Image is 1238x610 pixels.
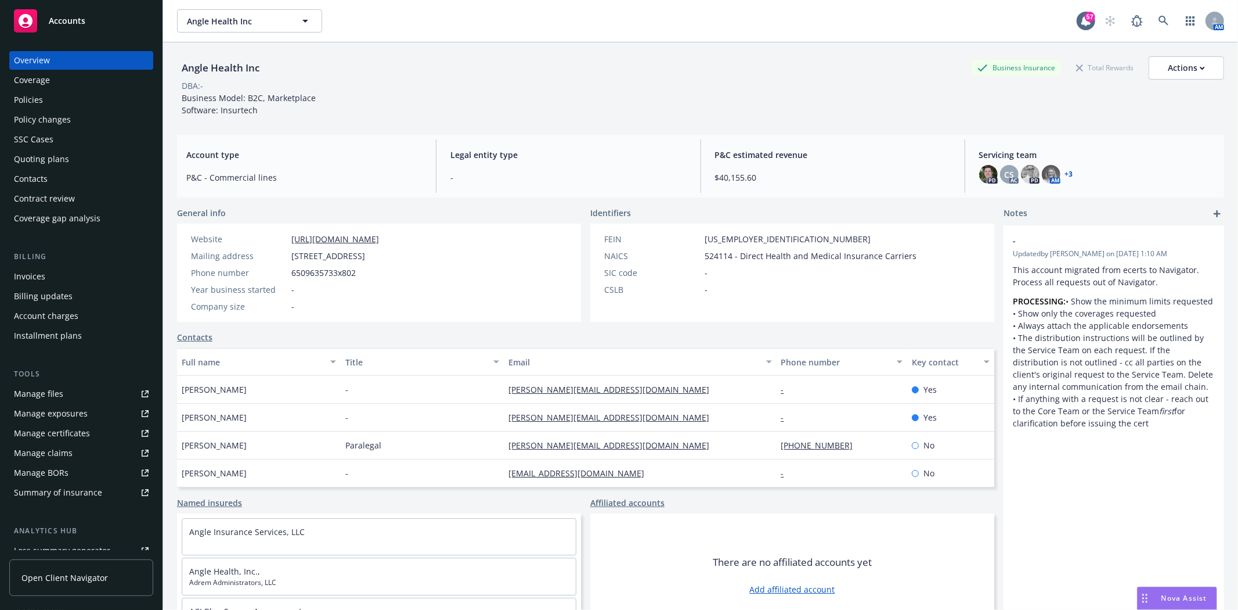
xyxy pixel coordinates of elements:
[1152,9,1175,33] a: Search
[1004,168,1014,181] span: CS
[177,9,322,33] button: Angle Health Inc
[9,483,153,502] a: Summary of insurance
[177,348,341,376] button: Full name
[1201,235,1215,249] a: remove
[923,411,937,424] span: Yes
[14,404,88,423] div: Manage exposures
[1004,225,1224,439] div: -Updatedby [PERSON_NAME] on [DATE] 1:10 AMThis account migrated from ecerts to Navigator. Process...
[1159,406,1174,417] em: first
[345,467,348,479] span: -
[14,71,50,89] div: Coverage
[1161,593,1207,603] span: Nova Assist
[14,51,50,70] div: Overview
[182,92,316,116] span: Business Model: B2C, Marketplace Software: Insurtech
[9,444,153,462] a: Manage claims
[9,110,153,129] a: Policy changes
[49,16,85,26] span: Accounts
[781,440,862,451] a: [PHONE_NUMBER]
[450,149,686,161] span: Legal entity type
[705,267,708,279] span: -
[182,467,247,479] span: [PERSON_NAME]
[291,267,356,279] span: 6509635733x802
[191,250,287,262] div: Mailing address
[9,424,153,443] a: Manage certificates
[1042,165,1060,184] img: photo
[750,583,835,595] a: Add affiliated account
[777,348,907,376] button: Phone number
[1013,296,1066,307] strong: PROCESSING:
[182,383,247,396] span: [PERSON_NAME]
[177,331,212,343] a: Contacts
[177,60,264,76] div: Angle Health Inc
[9,189,153,208] a: Contract review
[9,91,153,109] a: Policies
[923,467,934,479] span: No
[182,411,247,424] span: [PERSON_NAME]
[923,383,937,396] span: Yes
[508,412,719,423] a: [PERSON_NAME][EMAIL_ADDRESS][DOMAIN_NAME]
[191,284,287,296] div: Year business started
[14,444,73,462] div: Manage claims
[705,284,708,296] span: -
[14,385,63,403] div: Manage files
[1179,9,1202,33] a: Switch app
[923,439,934,451] span: No
[345,439,381,451] span: Paralegal
[1021,165,1040,184] img: photo
[9,170,153,188] a: Contacts
[9,51,153,70] a: Overview
[590,207,631,219] span: Identifiers
[9,150,153,168] a: Quoting plans
[182,80,203,92] div: DBA: -
[9,130,153,149] a: SSC Cases
[590,497,665,509] a: Affiliated accounts
[9,404,153,423] a: Manage exposures
[1099,9,1122,33] a: Start snowing
[191,267,287,279] div: Phone number
[705,233,871,245] span: [US_EMPLOYER_IDENTIFICATION_NUMBER]
[9,385,153,403] a: Manage files
[9,209,153,228] a: Coverage gap analysis
[1013,249,1215,259] span: Updated by [PERSON_NAME] on [DATE] 1:10 AM
[345,356,487,368] div: Title
[186,171,422,184] span: P&C - Commercial lines
[604,267,700,279] div: SIC code
[1137,587,1217,610] button: Nova Assist
[1138,587,1152,609] div: Drag to move
[781,384,793,395] a: -
[604,284,700,296] div: CSLB
[1004,207,1027,221] span: Notes
[189,577,569,588] span: Adrem Administrators, LLC
[604,250,700,262] div: NAICS
[1013,235,1185,247] span: -
[191,300,287,313] div: Company size
[14,209,100,228] div: Coverage gap analysis
[14,189,75,208] div: Contract review
[14,483,102,502] div: Summary of insurance
[1085,12,1095,22] div: 57
[972,60,1061,75] div: Business Insurance
[189,566,260,577] a: Angle Health, Inc.,
[9,464,153,482] a: Manage BORs
[14,424,90,443] div: Manage certificates
[14,541,110,560] div: Loss summary generator
[781,412,793,423] a: -
[182,439,247,451] span: [PERSON_NAME]
[191,233,287,245] div: Website
[187,15,287,27] span: Angle Health Inc
[1070,60,1139,75] div: Total Rewards
[14,464,68,482] div: Manage BORs
[1185,235,1199,249] a: edit
[9,71,153,89] a: Coverage
[508,384,719,395] a: [PERSON_NAME][EMAIL_ADDRESS][DOMAIN_NAME]
[177,497,242,509] a: Named insureds
[9,251,153,263] div: Billing
[9,368,153,380] div: Tools
[604,233,700,245] div: FEIN
[1013,264,1215,288] p: This account migrated from ecerts to Navigator. Process all requests out of Navigator.
[705,250,916,262] span: 524114 - Direct Health and Medical Insurance Carriers
[345,383,348,396] span: -
[14,150,69,168] div: Quoting plans
[14,326,82,345] div: Installment plans
[1065,171,1073,178] a: +3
